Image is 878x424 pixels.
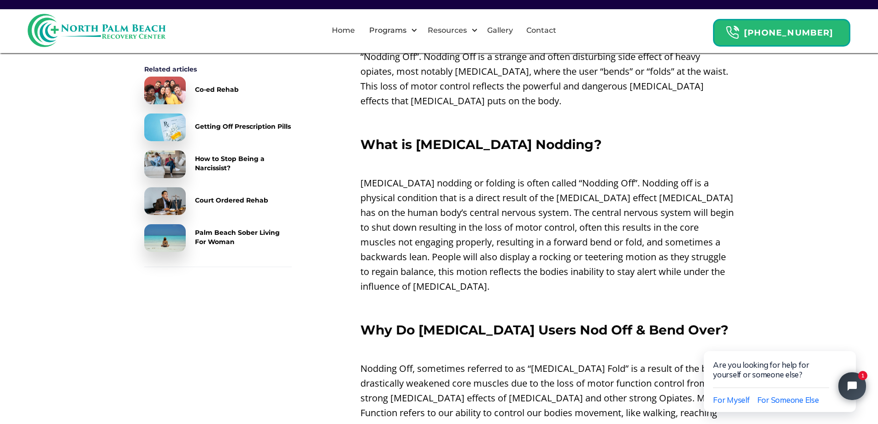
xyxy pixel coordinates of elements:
div: How to Stop Being a Narcissist? [195,154,292,173]
div: Co-ed Rehab [195,85,239,94]
div: Programs [361,16,420,45]
p: ‍ [360,299,734,313]
a: Co-ed Rehab [144,77,292,104]
div: Resources [425,25,469,36]
div: Getting Off Prescription Pills [195,122,291,131]
div: Court Ordered Rehab [195,196,268,205]
iframe: Tidio Chat [684,322,878,424]
div: Palm Beach Sober Living For Woman [195,228,292,246]
p: ‍ [360,342,734,357]
a: Header Calendar Icons[PHONE_NUMBER] [713,14,850,47]
a: Palm Beach Sober Living For Woman [144,224,292,252]
strong: Why Do [MEDICAL_DATA] Users Nod Off & Bend Over? [360,322,728,338]
div: Resources [420,16,480,45]
p: [MEDICAL_DATA] nodding or folding is often called “Nodding Off”. Nodding off is a physical condit... [360,176,734,294]
p: ‍ [360,113,734,128]
a: Gallery [482,16,519,45]
a: Court Ordered Rehab [144,187,292,215]
img: Header Calendar Icons [725,25,739,40]
a: Getting Off Prescription Pills [144,113,292,141]
p: When people take [MEDICAL_DATA] their bodies central nervous system is severely impacted. [MEDICA... [360,5,734,108]
div: Programs [367,25,409,36]
strong: [PHONE_NUMBER] [744,28,833,38]
strong: What is [MEDICAL_DATA] Nodding? [360,137,601,152]
p: ‍ [360,156,734,171]
div: Related articles [144,65,292,74]
a: Home [326,16,360,45]
a: Contact [521,16,562,45]
a: How to Stop Being a Narcissist? [144,150,292,178]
